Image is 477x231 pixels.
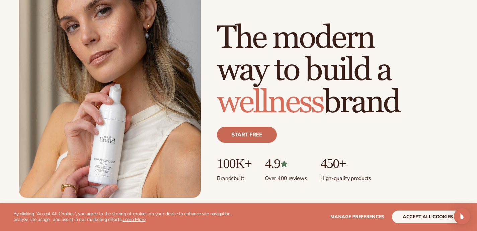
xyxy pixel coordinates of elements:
button: Manage preferences [330,211,384,223]
div: Open Intercom Messenger [454,208,470,224]
p: 4.9 [265,156,307,171]
a: Learn More [123,216,145,223]
p: By clicking "Accept All Cookies", you agree to the storing of cookies on your device to enhance s... [13,211,247,223]
button: accept all cookies [392,211,464,223]
p: 450+ [320,156,371,171]
p: High-quality products [320,171,371,182]
span: Manage preferences [330,214,384,220]
p: Over 400 reviews [265,171,307,182]
span: wellness [217,83,323,122]
p: 100K+ [217,156,251,171]
p: Brands built [217,171,251,182]
a: Start free [217,127,277,143]
h1: The modern way to build a brand [217,22,458,119]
